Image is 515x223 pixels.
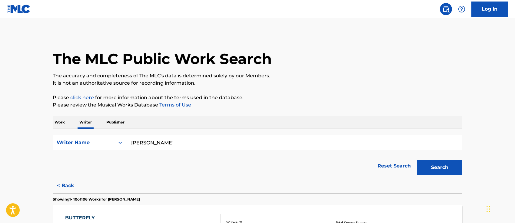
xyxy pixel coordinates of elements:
[70,95,94,100] a: click here
[53,50,272,68] h1: The MLC Public Work Search
[53,116,67,129] p: Work
[53,72,462,79] p: The accuracy and completeness of The MLC's data is determined solely by our Members.
[7,5,31,13] img: MLC Logo
[487,200,490,218] div: Drag
[440,3,452,15] a: Public Search
[485,194,515,223] iframe: Chat Widget
[53,79,462,87] p: It is not an authoritative source for recording information.
[456,3,468,15] div: Help
[57,139,111,146] div: Writer Name
[78,116,94,129] p: Writer
[158,102,191,108] a: Terms of Use
[471,2,508,17] a: Log In
[53,101,462,109] p: Please review the Musical Works Database
[417,160,462,175] button: Search
[53,178,89,193] button: < Back
[105,116,126,129] p: Publisher
[65,214,119,221] div: BUTTERFLY
[442,5,450,13] img: search
[53,135,462,178] form: Search Form
[53,197,140,202] p: Showing 1 - 10 of 106 Works for [PERSON_NAME]
[53,94,462,101] p: Please for more information about the terms used in the database.
[458,5,465,13] img: help
[374,159,414,173] a: Reset Search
